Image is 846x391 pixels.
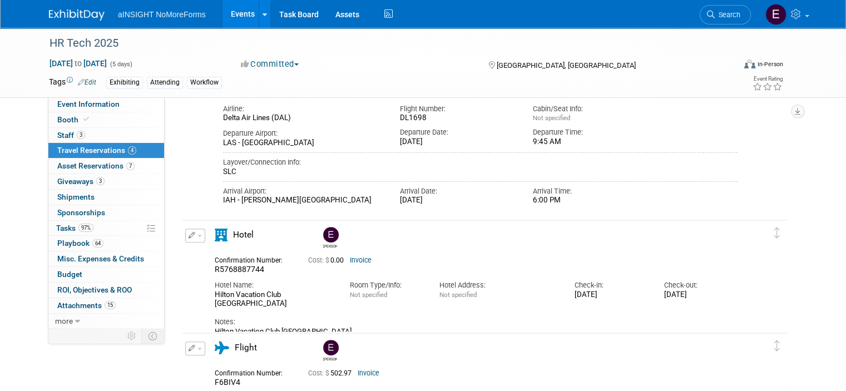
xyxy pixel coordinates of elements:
div: 6:00 PM [533,196,649,205]
span: 64 [92,239,103,248]
span: Staff [57,131,85,140]
div: Workflow [187,77,222,88]
a: Search [700,5,751,24]
span: Tasks [56,224,93,232]
div: Flight Number: [400,104,516,114]
div: In-Person [757,60,783,68]
a: Invoice [358,369,379,377]
a: Invoice [350,256,372,264]
span: 502.97 [308,369,356,377]
span: Not specified [533,114,570,122]
a: Booth [48,112,164,127]
span: 3 [77,131,85,139]
span: [DATE] [DATE] [49,58,107,68]
a: Misc. Expenses & Credits [48,251,164,266]
span: 15 [105,301,116,309]
span: 4 [128,146,136,155]
span: to [73,59,83,68]
a: Shipments [48,190,164,205]
div: Confirmation Number: [215,253,291,265]
div: Departure Date: [400,127,516,137]
span: Playbook [57,239,103,248]
img: Eric Guimond [765,4,786,25]
div: 9:45 AM [533,137,649,147]
i: Hotel [215,229,227,241]
i: Click and drag to move item [774,340,780,352]
div: Room Type/Info: [349,280,423,290]
span: (5 days) [109,61,132,68]
div: Eric Guimond [320,340,340,362]
span: ROI, Objectives & ROO [57,285,132,294]
td: Tags [49,76,96,89]
span: Not specified [349,291,387,299]
div: Delta Air Lines (DAL) [223,113,383,123]
a: Giveaways3 [48,174,164,189]
button: Committed [237,58,303,70]
div: LAS - [GEOGRAPHIC_DATA] [223,138,383,148]
div: Airline: [223,104,383,114]
div: Layover/Connection Info: [223,157,738,167]
div: [DATE] [664,290,738,300]
div: Hilton Vacation Club [GEOGRAPHIC_DATA] [215,290,333,309]
div: Arrival Airport: [223,186,383,196]
div: Check-out: [664,280,738,290]
div: IAH - [PERSON_NAME][GEOGRAPHIC_DATA] [223,196,383,205]
span: Booth [57,115,91,124]
a: Staff3 [48,128,164,143]
span: 3 [96,177,105,185]
img: Eric Guimond [323,227,339,242]
a: Playbook64 [48,236,164,251]
div: Eric Guimond [320,227,340,249]
img: Format-Inperson.png [744,60,755,68]
i: Click and drag to move item [774,227,780,239]
i: Booth reservation complete [83,116,89,122]
span: more [55,316,73,325]
a: Tasks97% [48,221,164,236]
div: Hilton Vacation Club [GEOGRAPHIC_DATA] [215,327,738,336]
span: aINSIGHT NoMoreForms [118,10,206,19]
div: Notes: [215,317,738,327]
td: Personalize Event Tab Strip [122,329,142,343]
div: HR Tech 2025 [46,33,721,53]
span: 97% [78,224,93,232]
div: Event Rating [753,76,783,82]
a: Travel Reservations4 [48,143,164,158]
div: Arrival Time: [533,186,649,196]
span: Not specified [439,291,477,299]
div: Arrival Date: [400,186,516,196]
div: Eric Guimond [323,242,337,249]
span: Search [715,11,740,19]
a: Event Information [48,97,164,112]
div: Attending [147,77,183,88]
div: [DATE] [400,137,516,147]
i: Flight [215,341,229,354]
span: Sponsorships [57,208,105,217]
div: Hotel Address: [439,280,557,290]
span: Cost: $ [308,369,330,377]
div: Confirmation Number: [215,366,291,378]
span: Flight [235,343,257,353]
span: 7 [126,162,135,170]
div: Hotel Name: [215,280,333,290]
span: Hotel [233,230,254,240]
span: Shipments [57,192,95,201]
span: F6BIV4 [215,378,240,387]
div: Departure Time: [533,127,649,137]
div: SLC [223,167,738,177]
div: [DATE] [400,196,516,205]
div: DL1698 [400,113,516,123]
span: Giveaways [57,177,105,186]
span: 0.00 [308,256,348,264]
span: Budget [57,270,82,279]
a: more [48,314,164,329]
a: Sponsorships [48,205,164,220]
td: Toggle Event Tabs [142,329,165,343]
a: Budget [48,267,164,282]
span: Misc. Expenses & Credits [57,254,144,263]
a: Asset Reservations7 [48,159,164,174]
div: Exhibiting [106,77,143,88]
div: Eric Guimond [323,355,337,362]
img: Eric Guimond [323,340,339,355]
span: [GEOGRAPHIC_DATA], [GEOGRAPHIC_DATA] [497,61,636,70]
span: Attachments [57,301,116,310]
